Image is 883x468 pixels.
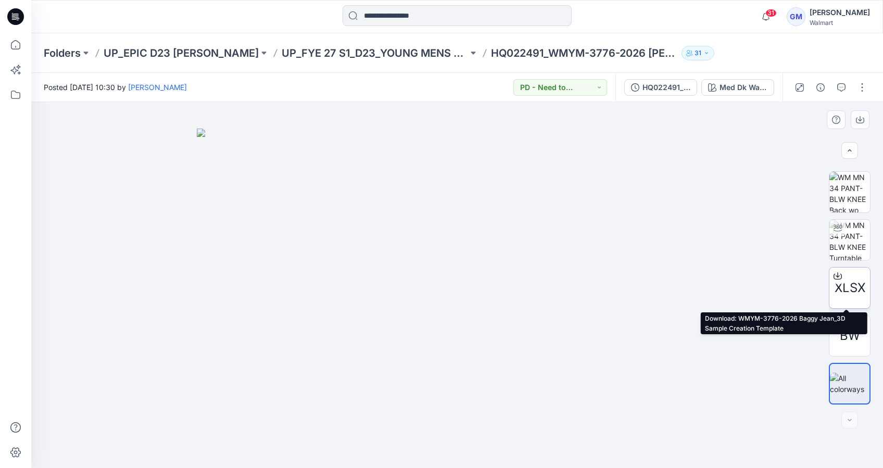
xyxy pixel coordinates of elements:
div: HQ022491_WMYM-3776-2026 Baggy Jean_Full Colorway [642,82,690,93]
p: HQ022491_WMYM-3776-2026 [PERSON_NAME] [491,46,677,60]
img: WM MN 34 PANT-BLW KNEE Back wo Avatar [829,172,870,212]
div: Walmart [810,19,870,27]
button: 31 [682,46,714,60]
button: HQ022491_WMYM-3776-2026 Baggy Jean_Full Colorway [624,79,697,96]
span: BW [840,326,860,345]
a: UP_FYE 27 S1_D23_YOUNG MENS BOTTOMS EPIC [282,46,468,60]
a: [PERSON_NAME] [128,83,187,92]
span: XLSX [835,279,865,297]
a: Folders [44,46,81,60]
div: Med Dk Wash [720,82,767,93]
img: WM MN 34 PANT-BLW KNEE Turntable with Avatar [829,220,870,260]
span: 31 [765,9,777,17]
div: GM [787,7,805,26]
button: Details [812,79,829,96]
img: All colorways [830,373,869,395]
p: 31 [695,47,701,59]
div: [PERSON_NAME] [810,6,870,19]
img: eyJhbGciOiJIUzI1NiIsImtpZCI6IjAiLCJzbHQiOiJzZXMiLCJ0eXAiOiJKV1QifQ.eyJkYXRhIjp7InR5cGUiOiJzdG9yYW... [197,129,717,467]
button: Med Dk Wash [701,79,774,96]
span: Posted [DATE] 10:30 by [44,82,187,93]
a: UP_EPIC D23 [PERSON_NAME] [104,46,259,60]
